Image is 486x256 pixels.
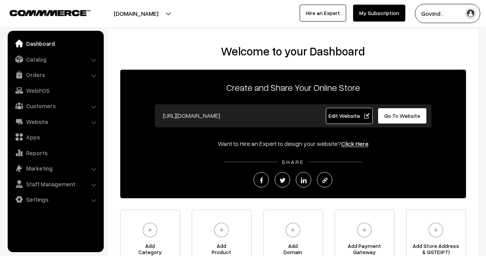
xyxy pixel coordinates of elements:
div: Want to Hire an Expert to design your website? [120,139,466,148]
a: Customers [10,99,101,113]
img: plus.svg [354,219,375,241]
a: My Subscription [353,5,405,22]
a: COMMMERCE [10,8,77,17]
a: Edit Website [326,108,373,124]
a: Marketing [10,161,101,175]
img: plus.svg [282,219,304,241]
a: Catalog [10,52,101,66]
img: plus.svg [211,219,232,241]
a: Website [10,115,101,129]
span: Go To Website [384,112,420,119]
a: Click Here [341,140,368,147]
a: Reports [10,146,101,160]
span: SHARE [278,159,308,165]
span: Edit Website [328,112,370,119]
a: Staff Management [10,177,101,191]
a: WebPOS [10,84,101,97]
h2: Welcome to your Dashboard [115,44,471,58]
a: Go To Website [378,108,427,124]
img: COMMMERCE [10,10,90,16]
img: plus.svg [425,219,446,241]
a: Settings [10,192,101,206]
img: plus.svg [139,219,161,241]
a: Dashboard [10,37,101,50]
a: Apps [10,130,101,144]
p: Create and Share Your Online Store [120,80,466,94]
img: user [465,8,476,19]
button: Govind . [415,4,480,23]
a: Orders [10,68,101,82]
a: Hire an Expert [300,5,346,22]
button: [DOMAIN_NAME] [87,4,185,23]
